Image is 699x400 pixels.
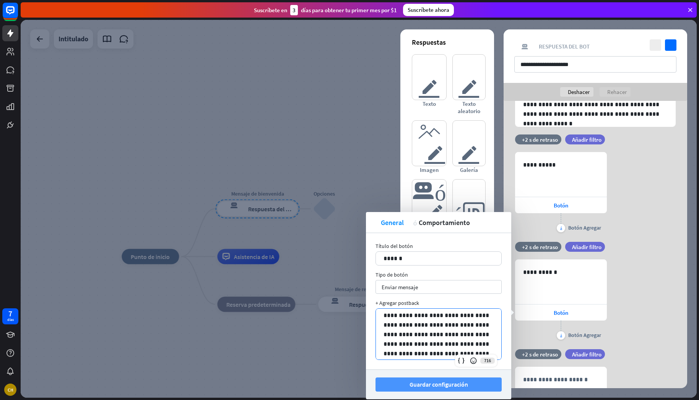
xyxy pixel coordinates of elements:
font: Título del botón [376,243,413,249]
font: Rehacer [607,88,627,96]
font: Añadir filtro [572,136,601,143]
font: Deshacer [568,88,590,96]
font: + Agregar postback [376,300,419,306]
a: 7 días [2,308,18,324]
font: Botón Agregar [568,224,601,231]
font: respuesta del bot de bloqueo [514,43,535,50]
font: CH [8,387,13,393]
font: más [560,226,562,230]
font: +2 s de retraso [522,243,558,251]
font: Suscríbete ahora [408,6,449,13]
font: Enviar mensaje [382,283,418,291]
font: días [7,317,14,322]
font: Guardar configuración [410,381,468,388]
font: Suscríbete en [254,6,287,14]
font: días para obtener tu primer mes por $1 [301,6,397,14]
font: General [381,218,404,227]
font: Tipo de botón [376,271,408,278]
font: acción [413,219,417,226]
font: Botón Agregar [568,332,601,338]
font: pellizcar retorciendo [376,219,379,226]
font: Añadir filtro [572,351,601,358]
font: Respuesta del bot [539,43,590,50]
button: Guardar configuración [376,377,502,392]
font: +2 s de retraso [522,351,558,358]
font: Comportamiento [419,218,470,227]
button: Abrir el widget de chat LiveChat [6,3,29,26]
font: Botón [554,202,568,209]
font: Botón [554,309,568,316]
font: 7 [8,309,12,318]
font: 3 [293,6,296,14]
font: Añadir filtro [572,243,601,251]
font: +2 s de retraso [522,136,558,143]
font: más [560,333,562,338]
